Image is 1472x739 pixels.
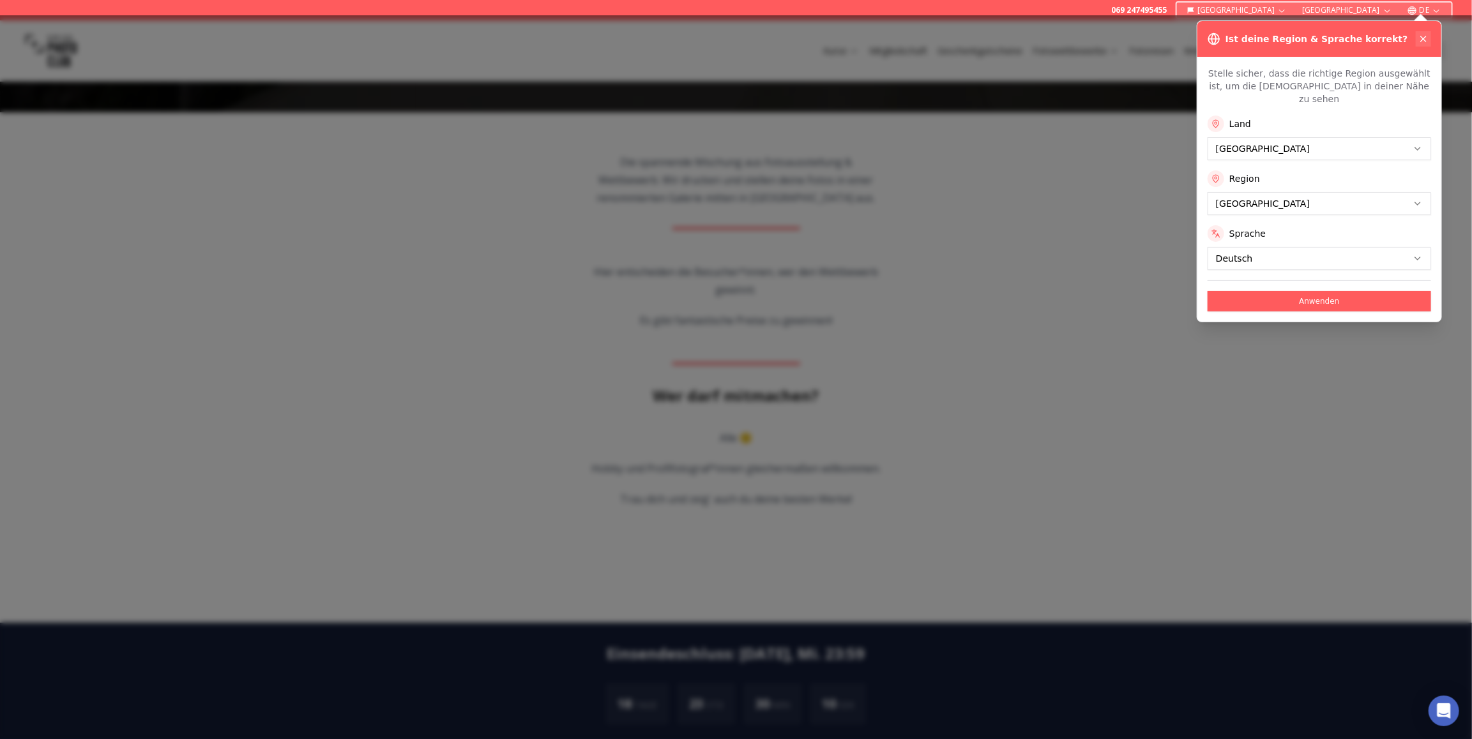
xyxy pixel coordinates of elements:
button: DE [1402,3,1446,18]
p: Stelle sicher, dass die richtige Region ausgewählt ist, um die [DEMOGRAPHIC_DATA] in deiner Nähe ... [1208,67,1431,105]
button: Anwenden [1208,291,1431,311]
div: Open Intercom Messenger [1429,696,1459,726]
label: Region [1229,172,1260,185]
h3: Ist deine Region & Sprache korrekt? [1225,33,1408,45]
button: [GEOGRAPHIC_DATA] [1297,3,1397,18]
label: Land [1229,117,1251,130]
label: Sprache [1229,227,1266,240]
a: 069 247495455 [1111,5,1167,15]
button: [GEOGRAPHIC_DATA] [1182,3,1293,18]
